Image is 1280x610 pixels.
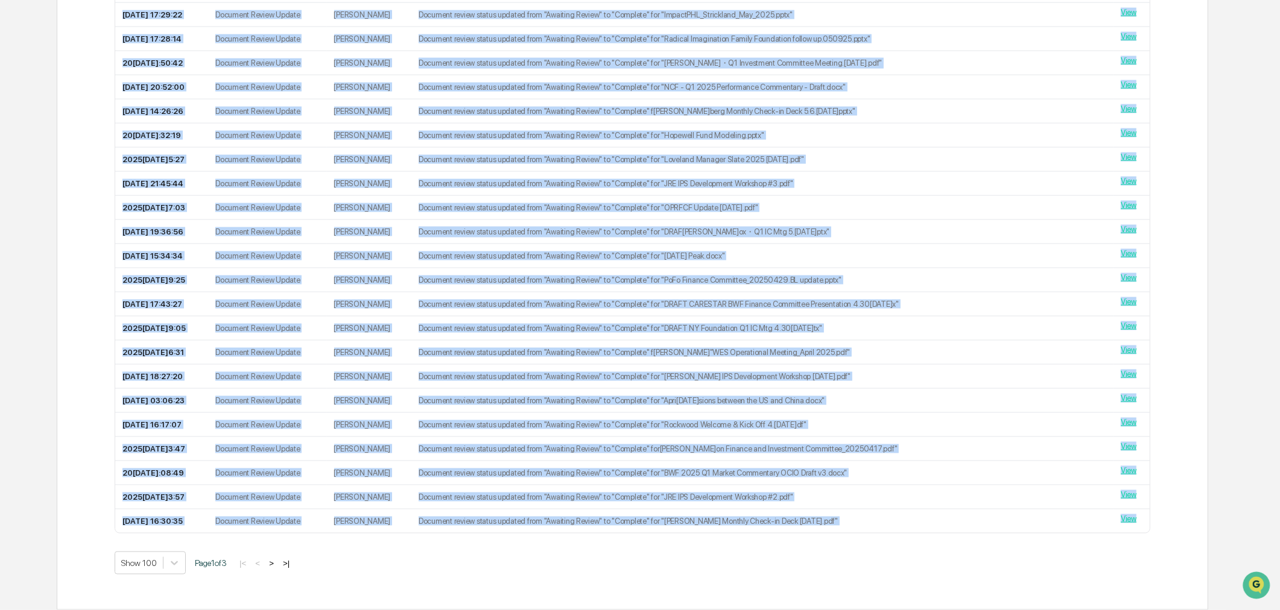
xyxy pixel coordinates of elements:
a: View [1121,273,1136,282]
a: View [1121,297,1136,306]
div: 🖐️ [12,248,22,257]
td: Document Review Update [208,124,326,148]
a: 🔎Data Lookup [7,265,81,286]
td: Document Review Update [208,413,326,437]
td: [DATE] 16:30:35 [115,509,208,533]
span: [DATE] [107,164,131,174]
td: Document review status updated from "Awaiting Review" to "Complete" f[PERSON_NAME]"WES Operationa... [411,341,1114,365]
a: View [1121,369,1136,379]
td: Document review status updated from "Awaiting Review" to "Complete" for "DRAFT CARESTAR BWF Finan... [411,292,1114,316]
td: Document review status updated from "Awaiting Review" to "Complete" for "DRAF[PERSON_NAME]ox・Q1 I... [411,220,1114,244]
td: [PERSON_NAME] [327,413,412,437]
a: View [1121,104,1136,113]
a: View [1121,8,1136,17]
td: Document review status updated from "Awaiting Review" to "Complete" for "DRAFT NY Foundation Q1 I... [411,316,1114,341]
td: [PERSON_NAME] [327,172,412,196]
td: 2025[DATE]3:57 [115,485,208,509]
a: View [1121,490,1136,499]
a: View [1121,466,1136,475]
td: [PERSON_NAME] [327,341,412,365]
span: Page 1 of 3 [195,558,227,568]
td: Document Review Update [208,292,326,316]
td: Document review status updated from "Awaiting Review" to "Complete" for "JRE IPS Development Work... [411,485,1114,509]
td: Document review status updated from "Awaiting Review" to "Complete" for "Hopewell Fund Modeling.p... [411,124,1114,148]
td: 20[DATE]:50:42 [115,51,208,75]
iframe: Open customer support [1241,570,1274,603]
td: [PERSON_NAME] [327,365,412,389]
td: [PERSON_NAME] [327,51,412,75]
span: [PERSON_NAME] [37,197,98,206]
td: Document review status updated from "Awaiting Review" to "Complete" f[PERSON_NAME]berg Monthly Ch... [411,99,1114,124]
td: Document Review Update [208,244,326,268]
td: [PERSON_NAME] [327,268,412,292]
a: View [1121,128,1136,137]
div: 🔎 [12,271,22,280]
td: Document review status updated from "Awaiting Review" to "Complete" for[PERSON_NAME]on Finance an... [411,437,1114,461]
td: Document Review Update [208,51,326,75]
td: Document Review Update [208,148,326,172]
span: • [100,197,104,206]
td: [PERSON_NAME] [327,509,412,533]
td: Document Review Update [208,268,326,292]
td: Document review status updated from "Awaiting Review" to "Complete" for "JRE IPS Development Work... [411,172,1114,196]
td: Document Review Update [208,3,326,27]
td: [PERSON_NAME] [327,389,412,413]
span: Attestations [100,247,150,259]
td: [PERSON_NAME] [327,99,412,124]
td: Document review status updated from "Awaiting Review" to "Complete" for "NCF - Q1 2025 Performanc... [411,75,1114,99]
img: Rachel Stanley [12,185,31,204]
td: [DATE] 21:45:44 [115,172,208,196]
p: How can we help? [12,25,220,45]
img: Rachel Stanley [12,152,31,172]
td: 2025[DATE]6:31 [115,341,208,365]
td: Document Review Update [208,461,326,485]
div: 🗄️ [87,248,97,257]
a: View [1121,201,1136,210]
div: Start new chat [54,92,198,104]
a: View [1121,56,1136,65]
td: [DATE] 16:17:07 [115,413,208,437]
a: View [1121,345,1136,354]
td: Document Review Update [208,99,326,124]
img: 8933085812038_c878075ebb4cc5468115_72.jpg [25,92,47,114]
td: Document Review Update [208,75,326,99]
td: [DATE] 15:34:34 [115,244,208,268]
td: 2025[DATE]3:47 [115,437,208,461]
td: Document review status updated from "Awaiting Review" to "Complete" for "[PERSON_NAME] Monthly Ch... [411,509,1114,533]
td: 20[DATE]:08:49 [115,461,208,485]
button: < [252,558,264,568]
td: [PERSON_NAME] [327,3,412,27]
td: 2025[DATE]7:03 [115,196,208,220]
a: View [1121,177,1136,186]
a: Powered byPylon [85,298,146,308]
div: We're available if you need us! [54,104,166,114]
div: Past conversations [12,134,81,143]
td: Document review status updated from "Awaiting Review" to "Complete" for "Radical Imagination Fami... [411,27,1114,51]
a: View [1121,225,1136,234]
td: [DATE] 20:52:00 [115,75,208,99]
td: Document review status updated from "Awaiting Review" to "Complete" for "[DATE] Peak.docx" [411,244,1114,268]
td: [DATE] 17:28:14 [115,27,208,51]
td: [PERSON_NAME] [327,124,412,148]
a: 🖐️Preclearance [7,242,83,263]
td: [DATE] 19:36:56 [115,220,208,244]
span: • [100,164,104,174]
td: [DATE] 18:27:20 [115,365,208,389]
a: View [1121,394,1136,403]
td: Document review status updated from "Awaiting Review" to "Complete" for "OPRFCF Update [DATE].pdf" [411,196,1114,220]
td: Document review status updated from "Awaiting Review" to "Complete" for "BWF 2025 Q1 Market Comme... [411,461,1114,485]
span: Preclearance [24,247,78,259]
td: 2025[DATE]9:25 [115,268,208,292]
span: Pylon [120,299,146,308]
td: [PERSON_NAME] [327,196,412,220]
td: [PERSON_NAME] [327,27,412,51]
td: Document review status updated from "Awaiting Review" to "Complete" for "Apri[DATE]sions between ... [411,389,1114,413]
td: Document Review Update [208,485,326,509]
a: View [1121,32,1136,41]
td: 2025[DATE]5:27 [115,148,208,172]
td: Document review status updated from "Awaiting Review" to "Complete" for "ImpactPHL_Strickland_May... [411,3,1114,27]
td: [PERSON_NAME] [327,461,412,485]
td: [PERSON_NAME] [327,244,412,268]
td: Document review status updated from "Awaiting Review" to "Complete" for "[PERSON_NAME]・Q1 Investm... [411,51,1114,75]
